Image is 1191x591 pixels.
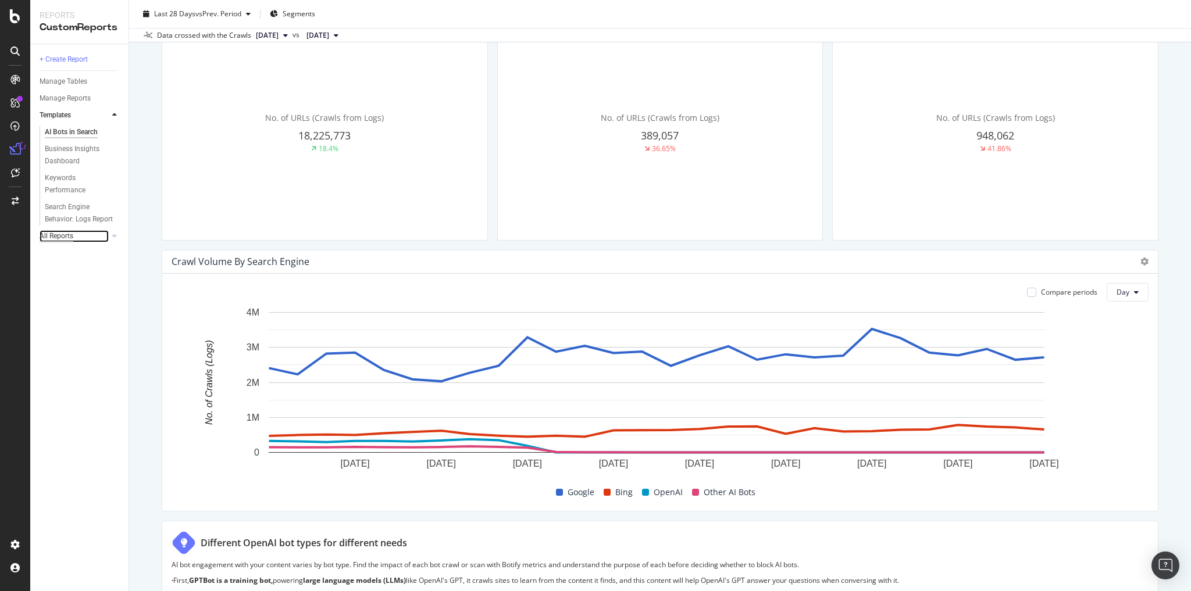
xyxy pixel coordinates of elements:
a: Manage Reports [40,92,120,105]
a: AI Bots in Search [45,126,120,138]
span: vs [293,30,302,40]
span: No. of URLs (Crawls from Logs) [936,112,1055,123]
span: No. of URLs (Crawls from Logs) [265,112,384,123]
div: CustomReports [40,21,119,34]
a: Business Insights Dashboard [45,143,120,167]
button: Day [1107,283,1149,302]
text: [DATE] [513,459,542,468]
div: Data crossed with the Crawls [157,30,251,41]
text: [DATE] [685,459,714,468]
div: Keywords Performance [45,172,110,196]
text: 2M [247,378,259,388]
div: Crawl Volume By Search EngineCompare periodsDayA chart.GoogleBingOpenAIOther AI Bots [162,250,1158,511]
strong: large language models (LLMs) [303,575,406,585]
a: All Reports [40,230,109,242]
span: Google [568,485,594,499]
button: Last 28 DaysvsPrev. Period [138,5,255,23]
span: 2025 Aug. 8th [256,30,279,41]
div: Different OpenAI bot types for different needs [201,536,407,550]
div: Compare periods [1041,287,1097,297]
button: Segments [265,5,320,23]
span: 948,062 [976,128,1014,142]
text: [DATE] [599,459,628,468]
a: Templates [40,109,109,121]
div: All Reports [40,230,73,242]
a: + Create Report [40,53,120,66]
div: Business Insights Dashboard [45,143,112,167]
text: [DATE] [340,459,369,468]
text: 3M [247,342,259,352]
span: Segments [283,9,315,19]
span: Day [1117,287,1129,297]
div: + Create Report [40,53,88,66]
span: No. of URLs (Crawls from Logs) [601,112,719,123]
span: 18,225,773 [298,128,351,142]
text: [DATE] [857,459,886,468]
div: Manage Tables [40,76,87,88]
div: Crawl Volume By Search Engine [172,256,309,267]
text: [DATE] [1029,459,1058,468]
strong: GPTBot is a training bot, [189,575,273,585]
a: Keywords Performance [45,172,120,196]
text: 1M [247,413,259,422]
svg: A chart. [172,306,1142,482]
text: [DATE] [943,459,972,468]
div: Templates [40,109,71,121]
text: No. of Crawls (Logs) [204,340,214,425]
p: First, powering like OpenAI's GPT, it crawls sites to learn from the content it finds, and this c... [172,575,1149,585]
span: OpenAI [654,485,683,499]
a: Search Engine Behavior: Logs Report [45,201,120,225]
div: 18.4% [319,144,338,153]
text: [DATE] [427,459,456,468]
p: AI bot engagement with your content varies by bot type. Find the impact of each bot crawl or scan... [172,560,1149,569]
text: [DATE] [771,459,800,468]
div: 36.65% [652,144,676,153]
button: [DATE] [302,28,343,42]
span: Bing [615,485,633,499]
text: 0 [254,447,259,457]
span: Other AI Bots [704,485,755,499]
div: 41.86% [987,144,1011,153]
div: Search Engine Behavior: Logs Report [45,201,113,225]
span: 389,057 [641,128,679,142]
span: 2025 Jul. 11th [306,30,329,41]
text: 4M [247,307,259,317]
div: Manage Reports [40,92,91,105]
strong: · [172,575,173,585]
span: vs Prev. Period [195,9,241,19]
div: Open Intercom Messenger [1151,551,1179,579]
a: Manage Tables [40,76,120,88]
span: Last 28 Days [154,9,195,19]
button: [DATE] [251,28,293,42]
div: Reports [40,9,119,21]
div: AI Bots in Search [45,126,98,138]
